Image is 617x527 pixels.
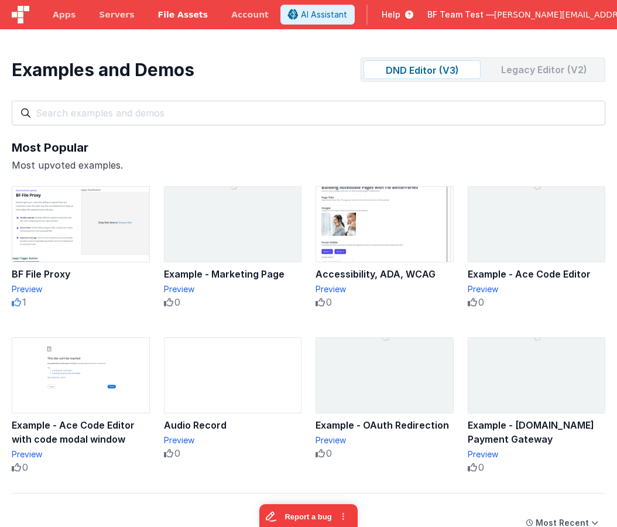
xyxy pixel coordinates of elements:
div: Audio Record [164,418,302,432]
div: Most upvoted examples. [12,158,605,172]
div: Preview [468,283,606,295]
button: AI Assistant [280,5,355,25]
div: BF File Proxy [12,267,150,281]
span: 0 [174,446,180,460]
div: Most Popular [12,139,605,156]
span: Servers [99,9,134,20]
div: Preview [164,434,302,446]
span: 0 [478,460,484,474]
div: Preview [164,283,302,295]
div: Legacy Editor (V2) [485,60,602,79]
div: Preview [12,449,150,460]
div: Examples and Demos [12,59,194,80]
div: Preview [316,434,454,446]
span: BF Team Test — [427,9,494,20]
div: Example - [DOMAIN_NAME] Payment Gateway [468,418,606,446]
span: File Assets [158,9,208,20]
span: Help [382,9,400,20]
div: DND Editor (V3) [364,60,481,79]
span: 0 [326,446,332,460]
div: Example - Ace Code Editor [468,267,606,281]
span: 1 [22,295,26,309]
span: Apps [53,9,76,20]
div: Example - OAuth Redirection [316,418,454,432]
span: AI Assistant [301,9,347,20]
div: Preview [468,449,606,460]
div: Example - Marketing Page [164,267,302,281]
div: Preview [316,283,454,295]
div: Example - Ace Code Editor with code modal window [12,418,150,446]
input: Search examples and demos [12,101,605,125]
span: 0 [174,295,180,309]
span: 0 [22,460,28,474]
div: Accessibility, ADA, WCAG [316,267,454,281]
span: 0 [478,295,484,309]
div: Preview [12,283,150,295]
span: 0 [326,295,332,309]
